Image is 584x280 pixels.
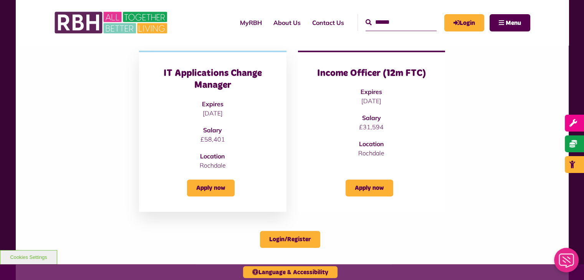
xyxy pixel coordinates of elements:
button: Navigation [490,14,530,31]
p: [DATE] [154,109,271,118]
p: Rochdale [313,148,430,158]
strong: Location [200,152,225,160]
a: Apply now [346,180,393,196]
p: £31,594 [313,122,430,132]
a: MyRBH [444,14,484,31]
a: Contact Us [306,12,350,33]
strong: Salary [203,126,222,134]
img: RBH [54,8,169,38]
input: Search [366,14,437,31]
p: [DATE] [313,96,430,105]
p: £58,401 [154,135,271,144]
a: About Us [268,12,306,33]
h3: Income Officer (12m FTC) [313,68,430,79]
iframe: Netcall Web Assistant for live chat [549,245,584,280]
a: Login/Register [260,231,320,248]
strong: Expires [202,100,223,108]
button: Language & Accessibility [243,266,337,278]
strong: Expires [361,88,382,96]
strong: Location [359,140,384,148]
p: Rochdale [154,161,271,170]
strong: Salary [362,114,381,122]
a: Apply now [187,180,235,196]
span: Menu [506,20,521,26]
h3: IT Applications Change Manager [154,68,271,91]
a: MyRBH [234,12,268,33]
